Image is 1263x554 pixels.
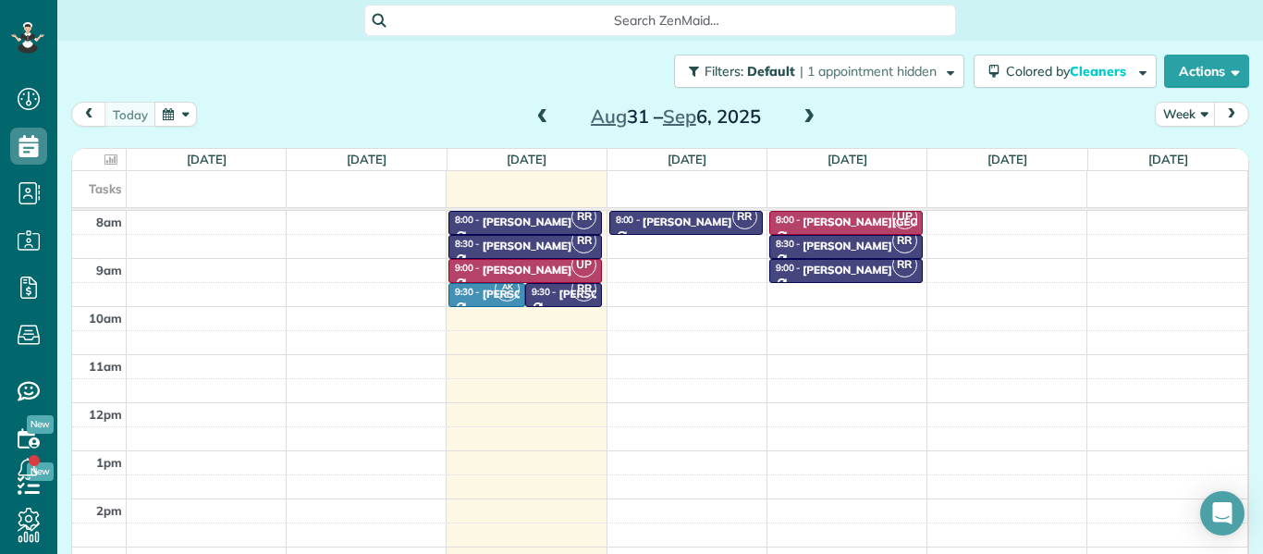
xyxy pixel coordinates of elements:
a: [DATE] [668,152,707,166]
span: 2pm [96,503,122,518]
span: 10am [89,311,122,326]
a: [DATE] [507,152,546,166]
span: RR [732,204,757,229]
span: UP [892,204,917,229]
a: [DATE] [1148,152,1188,166]
span: Aug [591,105,627,128]
span: | 1 appointment hidden [800,63,937,80]
div: [PERSON_NAME][GEOGRAPHIC_DATA][MEDICAL_DATA] [803,215,1097,228]
span: New [27,415,54,434]
div: [PERSON_NAME] [483,215,572,228]
a: [DATE] [987,152,1027,166]
div: [PERSON_NAME] [483,264,572,277]
span: Colored by [1006,63,1133,80]
span: 11am [89,359,122,374]
span: Tasks [89,181,122,196]
button: today [104,102,156,127]
button: Week [1155,102,1216,127]
div: [PERSON_NAME] [803,240,892,252]
span: RR [892,228,917,253]
span: 12pm [89,407,122,422]
div: [PERSON_NAME] [803,264,892,277]
span: 8am [96,215,122,229]
div: [PERSON_NAME] [559,288,649,301]
span: RR [892,252,917,277]
span: RR [571,228,596,253]
div: [PERSON_NAME] [483,288,572,301]
div: [PERSON_NAME] [483,240,572,252]
button: prev [71,102,106,127]
button: next [1214,102,1249,127]
span: 1pm [96,455,122,470]
span: RR [571,277,596,302]
a: [DATE] [828,152,867,166]
div: Open Intercom Messenger [1200,491,1245,536]
button: Actions [1164,55,1249,88]
span: 9am [96,263,122,277]
h2: 31 – 6, 2025 [560,106,791,127]
a: Filters: Default | 1 appointment hidden [665,55,964,88]
div: [PERSON_NAME] [643,215,732,228]
button: Colored byCleaners [974,55,1157,88]
a: [DATE] [187,152,227,166]
span: Filters: [705,63,743,80]
span: UP [571,252,596,277]
small: 1 [496,287,519,304]
a: [DATE] [347,152,386,166]
button: Filters: Default | 1 appointment hidden [674,55,964,88]
span: Sep [663,105,696,128]
span: Default [747,63,796,80]
span: RR [571,204,596,229]
span: Cleaners [1070,63,1129,80]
